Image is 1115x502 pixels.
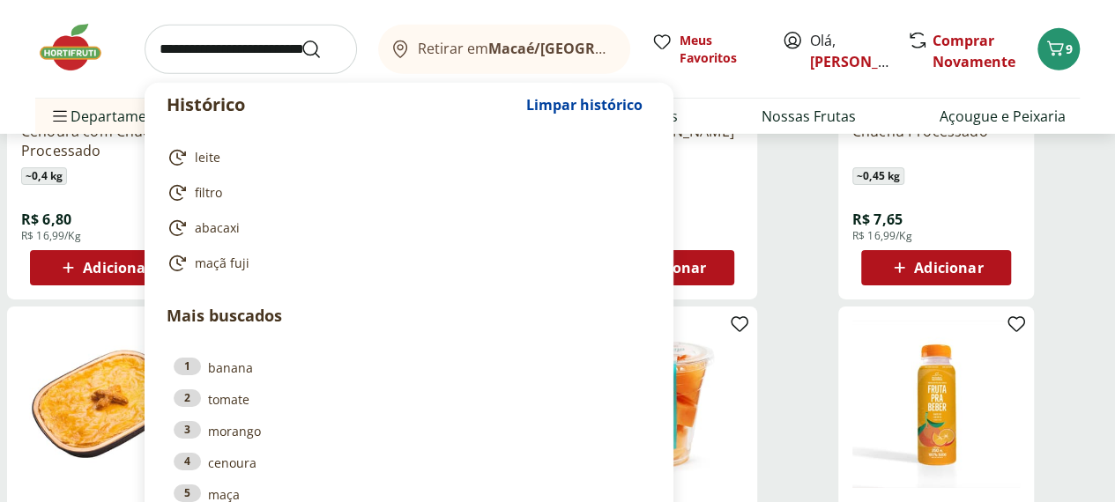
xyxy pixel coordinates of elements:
div: 1 [174,358,201,375]
a: 4cenoura [174,453,644,472]
div: 3 [174,421,201,439]
a: leite [167,147,644,168]
button: Submit Search [301,39,343,60]
button: Limpar histórico [517,84,651,126]
button: Carrinho [1037,28,1080,70]
button: Retirar emMacaé/[GEOGRAPHIC_DATA] [378,25,630,74]
span: filtro [195,184,222,202]
p: Histórico [167,92,517,117]
div: 2 [174,389,201,407]
button: Adicionar [861,250,1011,285]
span: R$ 16,99/Kg [852,229,912,243]
span: abacaxi [195,219,240,237]
a: Açougue e Peixaria [940,106,1066,127]
input: search [145,25,357,74]
span: R$ 16,99/Kg [21,229,81,243]
a: 1banana [174,358,644,377]
span: ~ 0,4 kg [21,167,67,185]
span: ~ 0,45 kg [852,167,904,185]
img: Empadão de Palmito 500g [21,321,189,488]
a: Cenoura com Chuchu Processado [21,122,189,160]
a: Nossas Frutas [762,106,856,127]
span: Adicionar [83,261,152,275]
span: Meus Favoritos [680,32,761,67]
img: Hortifruti [35,21,123,74]
span: 9 [1066,41,1073,57]
button: Menu [49,95,71,137]
span: Adicionar [914,261,983,275]
a: 2tomate [174,389,644,409]
span: R$ 7,65 [852,210,903,229]
a: filtro [167,182,644,203]
span: R$ 6,80 [21,210,71,229]
a: abacaxi [167,218,644,239]
div: 4 [174,453,201,470]
img: Suco de Laranja Fruta Pra Beber Natural da Terra 250ml [852,321,1020,488]
a: [PERSON_NAME] [810,52,925,71]
a: maçã fuji [167,253,644,274]
span: Limpar histórico [526,98,643,112]
a: 3morango [174,421,644,440]
span: maçã fuji [195,255,249,272]
a: Chuchu Processado [852,122,1020,160]
a: Meus Favoritos [651,32,761,67]
span: Retirar em [418,41,613,56]
b: Macaé/[GEOGRAPHIC_DATA] [488,39,686,58]
span: Departamentos [49,95,176,137]
span: Olá, [810,30,888,72]
a: Comprar Novamente [933,31,1015,71]
p: Mais buscados [167,304,651,328]
button: Adicionar [30,250,180,285]
div: 5 [174,484,201,502]
span: leite [195,149,220,166]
